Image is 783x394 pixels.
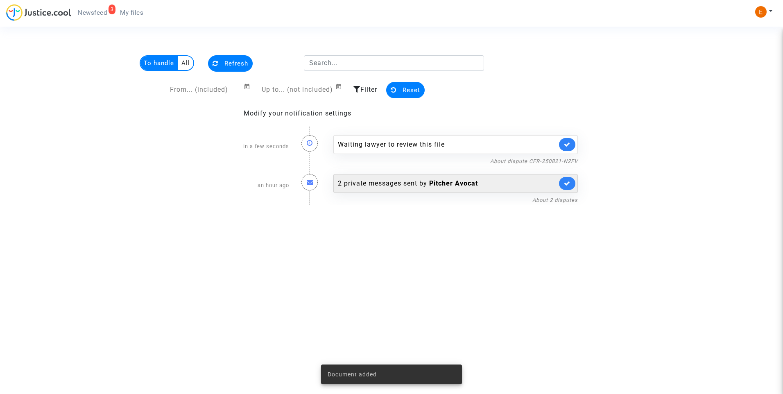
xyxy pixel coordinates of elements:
[140,56,178,70] multi-toggle-item: To handle
[109,5,116,14] div: 3
[178,56,193,70] multi-toggle-item: All
[335,82,345,92] button: Open calendar
[244,109,351,117] a: Modify your notification settings
[199,127,295,166] div: in a few seconds
[360,86,377,93] span: Filter
[208,55,253,72] button: Refresh
[244,82,253,92] button: Open calendar
[429,179,478,187] b: Pitcher Avocat
[6,4,71,21] img: jc-logo.svg
[224,60,248,67] span: Refresh
[338,179,557,188] div: 2 private messages sent by
[78,9,107,16] span: Newsfeed
[338,140,557,149] div: Waiting lawyer to review this file
[386,82,425,98] button: Reset
[120,9,143,16] span: My files
[328,370,377,378] span: Document added
[532,197,578,203] a: About 2 disputes
[490,158,578,164] a: About dispute CFR-250821-N2FV
[304,55,484,71] input: Search...
[755,6,767,18] img: ACg8ocIeiFvHKe4dA5oeRFd_CiCnuxWUEc1A2wYhRJE3TTWt=s96-c
[113,7,150,19] a: My files
[71,7,113,19] a: 3Newsfeed
[199,166,295,205] div: an hour ago
[403,86,420,94] span: Reset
